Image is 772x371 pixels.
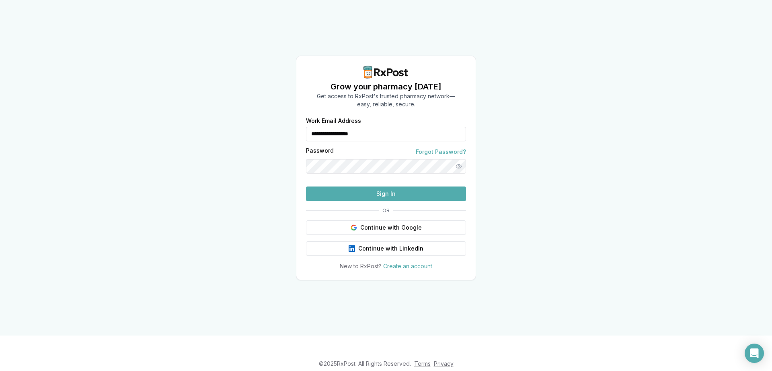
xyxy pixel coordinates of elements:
a: Forgot Password? [416,148,466,156]
button: Show password [452,159,466,174]
a: Privacy [434,360,454,367]
label: Work Email Address [306,118,466,124]
p: Get access to RxPost's trusted pharmacy network— easy, reliable, secure. [317,92,455,108]
span: OR [379,207,393,214]
div: Open Intercom Messenger [745,344,764,363]
a: Create an account [383,263,432,269]
button: Sign In [306,187,466,201]
a: Terms [414,360,431,367]
img: RxPost Logo [360,66,412,79]
img: LinkedIn [349,245,355,252]
label: Password [306,148,334,156]
img: Google [351,224,357,231]
button: Continue with LinkedIn [306,241,466,256]
button: Continue with Google [306,220,466,235]
h1: Grow your pharmacy [DATE] [317,81,455,92]
span: New to RxPost? [340,263,382,269]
